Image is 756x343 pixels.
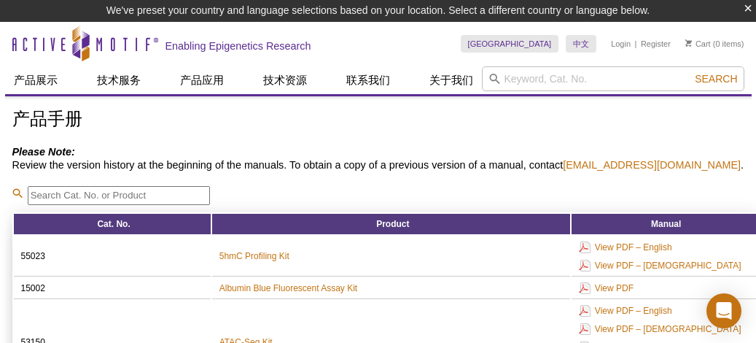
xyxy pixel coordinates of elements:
td: 55023 [14,237,211,277]
a: Register [641,39,671,49]
td: 15002 [14,278,211,299]
a: 关于我们 [421,66,482,94]
a: 技术服务 [88,66,149,94]
h2: Enabling Epigenetics Research [165,39,311,53]
a: 产品展示 [5,66,66,94]
th: Cat. No. [14,214,211,234]
a: Cart [685,39,711,49]
span: Search [695,73,737,85]
li: | [635,35,637,53]
a: View PDF – [DEMOGRAPHIC_DATA] [579,258,741,274]
a: View PDF [579,280,634,296]
input: Search Cat. No. or Product [28,186,210,205]
a: [EMAIL_ADDRESS][DOMAIN_NAME] [563,158,741,171]
a: View PDF – English [579,239,672,255]
button: Search [690,72,741,85]
a: [GEOGRAPHIC_DATA] [461,35,559,53]
th: Product [212,214,570,234]
li: (0 items) [685,35,744,53]
div: Open Intercom Messenger [706,293,741,328]
a: 产品应用 [171,66,233,94]
a: View PDF – [DEMOGRAPHIC_DATA] [579,321,741,337]
a: 5hmC Profiling Kit [219,250,289,263]
a: Albumin Blue Fluorescent Assay Kit [219,282,357,295]
a: Login [611,39,631,49]
a: 技术资源 [254,66,316,94]
a: 中文 [566,35,596,53]
a: 联系我们 [338,66,399,94]
em: Please Note: [12,146,75,158]
a: View PDF – English [579,303,672,319]
img: Your Cart [685,39,692,47]
input: Keyword, Cat. No. [482,66,744,91]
